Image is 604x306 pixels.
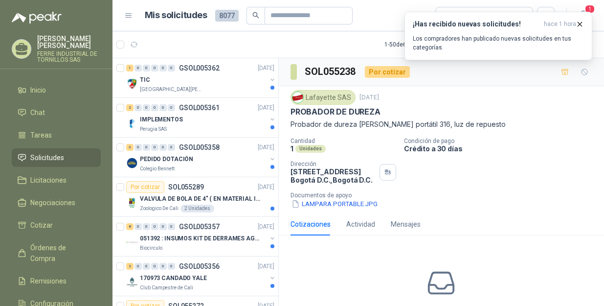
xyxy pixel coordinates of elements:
[134,263,142,270] div: 0
[404,12,592,60] button: ¡Has recibido nuevas solicitudes!hace 1 hora Los compradores han publicado nuevas solicitudes en ...
[126,157,138,169] img: Company Logo
[575,7,592,24] button: 1
[359,93,379,102] p: [DATE]
[544,20,576,28] span: hace 1 hora
[12,12,62,24] img: Logo peakr
[258,183,274,192] p: [DATE]
[126,181,164,193] div: Por cotizar
[140,115,183,124] p: IMPLEMENTOS
[134,144,142,151] div: 0
[168,184,204,190] p: SOL055289
[143,104,150,111] div: 0
[305,64,357,79] h3: SOL055238
[442,10,462,21] div: Todas
[159,65,167,71] div: 0
[179,144,220,151] p: GSOL005358
[140,244,162,252] p: Biocirculo
[291,90,356,105] div: Lafayette SAS
[168,144,175,151] div: 0
[126,197,138,209] img: Company Logo
[126,78,138,90] img: Company Logo
[140,86,201,94] p: [GEOGRAPHIC_DATA][PERSON_NAME]
[151,65,158,71] div: 0
[140,125,167,133] p: Perugia SAS
[292,92,303,103] img: Company Logo
[168,65,175,71] div: 0
[404,144,600,153] p: Crédito a 30 días
[151,263,158,270] div: 0
[291,144,293,153] p: 1
[12,148,101,167] a: Solicitudes
[258,222,274,232] p: [DATE]
[134,104,142,111] div: 0
[30,197,75,208] span: Negociaciones
[179,104,220,111] p: GSOL005361
[126,236,138,248] img: Company Logo
[179,263,220,270] p: GSOL005356
[145,8,207,23] h1: Mis solicitudes
[143,65,150,71] div: 0
[215,10,239,22] span: 8077
[30,107,45,118] span: Chat
[30,85,46,95] span: Inicio
[258,262,274,271] p: [DATE]
[126,263,134,270] div: 2
[140,234,262,243] p: 051392 : INSUMOS KIT DE DERRAMES AGOSTO 2025
[12,216,101,235] a: Cotizar
[291,138,396,144] p: Cantidad
[112,177,278,217] a: Por cotizarSOL055289[DATE] Company LogoVALVULA DE BOLA DE 4" ( EN MATERIAL INTERNO EN PVDF )Zoolo...
[252,12,259,19] span: search
[291,161,376,167] p: Dirección
[126,276,138,288] img: Company Logo
[134,223,142,230] div: 0
[12,238,101,268] a: Órdenes de Compra
[291,119,592,130] p: Probador de dureza [PERSON_NAME] portátil 316, luz de repuesto
[126,65,134,71] div: 1
[12,103,101,122] a: Chat
[126,260,276,292] a: 2 0 0 0 0 0 GSOL005356[DATE] Company Logo170973 CANDADO YALEClub Campestre de Cali
[140,155,193,164] p: PEDIDO DOTACIÓN
[37,51,101,63] p: FERRE INDUSTRIAL DE TORNILLOS SAS
[179,65,220,71] p: GSOL005362
[168,223,175,230] div: 0
[126,104,134,111] div: 2
[12,81,101,99] a: Inicio
[384,37,448,52] div: 1 - 50 de 6253
[291,219,331,230] div: Cotizaciones
[391,219,421,230] div: Mensajes
[12,193,101,212] a: Negociaciones
[365,66,410,78] div: Por cotizar
[179,223,220,230] p: GSOL005357
[258,103,274,113] p: [DATE]
[159,223,167,230] div: 0
[30,242,91,264] span: Órdenes de Compra
[126,62,276,94] a: 1 0 0 0 0 0 GSOL005362[DATE] Company LogoTIC[GEOGRAPHIC_DATA][PERSON_NAME]
[126,141,276,173] a: 3 0 0 0 0 0 GSOL005358[DATE] Company LogoPEDIDO DOTACIÓNColegio Bennett
[143,223,150,230] div: 0
[291,199,379,209] button: LAMPARA PORTABLE.JPG
[151,223,158,230] div: 0
[413,34,584,52] p: Los compradores han publicado nuevas solicitudes en tus categorías.
[12,171,101,189] a: Licitaciones
[295,145,326,153] div: Unidades
[140,284,193,292] p: Club Campestre de Cali
[346,219,375,230] div: Actividad
[159,263,167,270] div: 0
[291,192,600,199] p: Documentos de apoyo
[30,152,64,163] span: Solicitudes
[291,167,376,184] p: [STREET_ADDRESS] Bogotá D.C. , Bogotá D.C.
[159,104,167,111] div: 0
[134,65,142,71] div: 0
[151,144,158,151] div: 0
[30,130,52,141] span: Tareas
[12,272,101,290] a: Remisiones
[143,263,150,270] div: 0
[168,263,175,270] div: 0
[258,143,274,152] p: [DATE]
[584,4,595,14] span: 1
[37,35,101,49] p: [PERSON_NAME] [PERSON_NAME]
[126,118,138,129] img: Company Logo
[30,220,53,231] span: Cotizar
[126,221,276,252] a: 8 0 0 0 0 0 GSOL005357[DATE] Company Logo051392 : INSUMOS KIT DE DERRAMES AGOSTO 2025Biocirculo
[258,64,274,73] p: [DATE]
